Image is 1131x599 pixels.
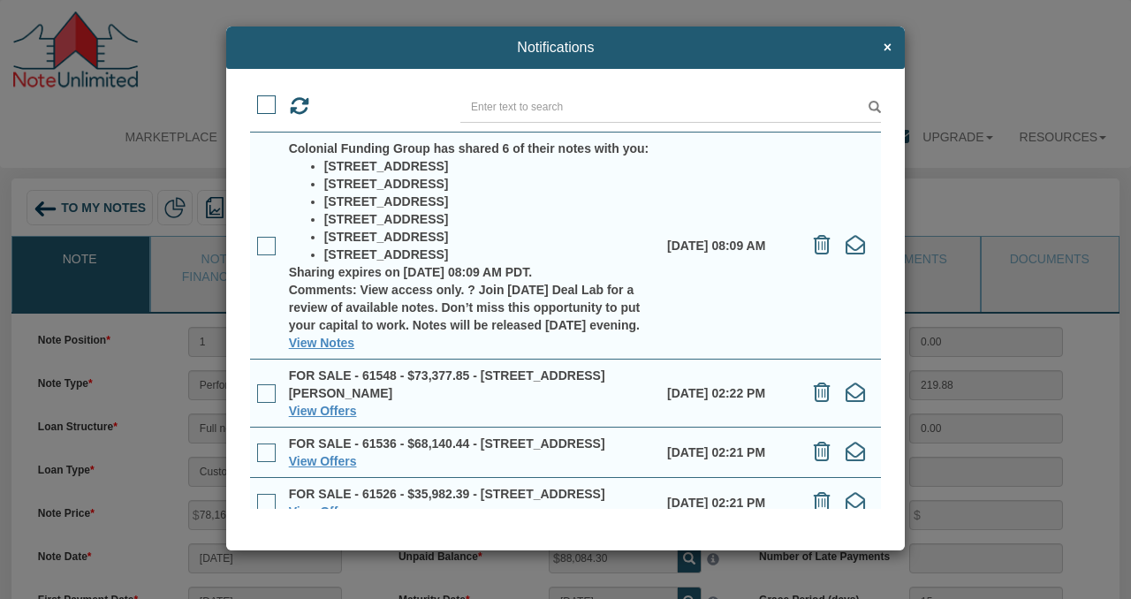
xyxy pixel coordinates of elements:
[289,404,357,418] a: View Offers
[660,359,799,427] td: [DATE] 02:22 PM
[289,263,653,281] div: Sharing expires on [DATE] 08:09 AM PDT.
[289,435,653,452] div: FOR SALE - 61536 - $68,140.44 - [STREET_ADDRESS]
[289,367,653,402] div: FOR SALE - 61548 - $73,377.85 - [STREET_ADDRESS][PERSON_NAME]
[660,427,799,477] td: [DATE] 02:21 PM
[884,40,892,56] span: ×
[324,157,653,175] li: [STREET_ADDRESS]
[289,504,357,519] a: View Offers
[324,210,653,228] li: [STREET_ADDRESS]
[289,485,653,503] div: FOR SALE - 61526 - $35,982.39 - [STREET_ADDRESS]
[289,140,653,157] div: Colonial Funding Group has shared 6 of their notes with you:
[324,175,653,193] li: [STREET_ADDRESS]
[460,93,881,123] input: Enter text to search
[289,281,653,334] div: Comments: View access only. ? Join [DATE] Deal Lab for a review of available notes. Don’t miss th...
[324,193,653,210] li: [STREET_ADDRESS]
[660,477,799,527] td: [DATE] 02:21 PM
[324,246,653,263] li: [STREET_ADDRESS]
[660,132,799,359] td: [DATE] 08:09 AM
[324,228,653,246] li: [STREET_ADDRESS]
[289,336,354,350] a: View Notes
[239,40,872,56] span: Notifications
[289,454,357,468] a: View Offers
